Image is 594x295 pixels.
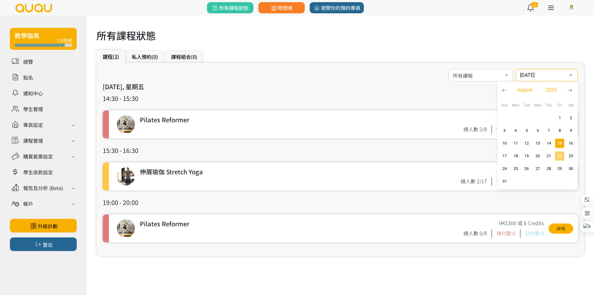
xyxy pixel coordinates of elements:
[207,2,253,13] a: 所有課程狀態
[510,124,521,137] button: 4
[521,124,532,137] button: 5
[556,128,564,134] span: 8
[501,178,508,184] span: 31
[517,86,532,94] span: August
[554,111,566,124] button: 1
[567,115,575,121] span: 2
[543,124,554,137] button: 7
[23,121,43,128] div: 專頁設定
[499,175,510,188] button: 31
[103,198,578,207] h3: 19:00 - 20:00
[545,128,553,134] span: 7
[545,166,553,172] span: 28
[97,28,584,43] h1: 所有課程狀態
[512,140,519,146] span: 11
[140,115,462,125] div: Pilates Reformer
[556,153,564,159] span: 22
[103,94,578,103] h3: 14:30 - 15:30
[497,229,520,238] div: 待付款 0
[463,125,492,134] div: 總人數 2/8
[523,140,530,146] span: 12
[567,166,575,172] span: 30
[549,223,573,234] a: 詳情
[545,140,553,146] span: 14
[569,72,572,78] span: ✕
[545,86,557,94] span: 2025
[521,137,532,150] button: 12
[499,99,510,111] div: Sun
[554,137,566,150] button: 15
[525,229,544,238] div: 已付款 0
[113,53,119,60] span: (3)
[521,99,532,111] div: Tue
[545,153,553,159] span: 21
[463,229,492,238] div: 總人數 0/8
[313,4,360,11] span: 瀏覽你的預約專頁
[567,153,575,159] span: 23
[532,137,543,150] button: 13
[103,53,119,60] a: 課程(3)
[532,124,543,137] button: 6
[534,128,541,134] span: 6
[567,72,574,79] button: ✕
[556,166,564,172] span: 29
[543,162,554,175] button: 28
[534,140,541,146] span: 13
[512,166,519,172] span: 25
[516,69,578,81] input: 日期
[554,162,566,175] button: 29
[567,128,575,134] span: 9
[270,4,293,11] span: 時間表
[532,162,543,175] button: 27
[521,162,532,175] button: 26
[501,128,508,134] span: 3
[510,99,521,111] div: Mon
[534,153,541,159] span: 20
[171,53,197,60] a: 課程組合(0)
[556,115,564,121] span: 1
[565,111,576,124] button: 2
[23,184,63,192] div: 報告及分析 (Beta)
[554,124,566,137] button: 8
[501,153,508,159] span: 17
[10,237,77,251] button: 登出
[191,53,197,60] span: (0)
[140,167,459,177] div: 伸展瑜伽 Stretch Yoga
[499,124,510,137] button: 3
[523,166,530,172] span: 26
[258,2,305,13] a: 時間表
[521,150,532,162] button: 19
[23,137,43,144] div: 課程管理
[103,82,578,91] h3: [DATE], 星期五
[532,150,543,162] button: 20
[511,85,538,95] button: August
[461,177,492,186] div: 總人數 2/17
[543,137,554,150] button: 14
[512,153,519,159] span: 18
[15,4,53,12] img: logo.svg
[554,150,566,162] button: 22
[523,128,530,134] span: 5
[497,177,520,186] div: 待付款 0
[132,53,158,60] a: 私人預約(0)
[497,125,520,134] div: 待付款 0
[510,150,521,162] button: 18
[565,162,576,175] button: 30
[23,153,53,160] div: 購買套票設定
[538,85,564,95] button: 2025
[567,140,575,146] span: 16
[499,162,510,175] button: 24
[543,150,554,162] button: 21
[531,2,538,7] span: 34
[543,99,554,111] div: Thu
[501,166,508,172] span: 24
[499,219,544,229] div: HK$300 或 6 Credits
[512,128,519,134] span: 4
[532,99,543,111] div: Wed
[501,140,508,146] span: 10
[103,146,578,155] h3: 15:30 - 16:30
[556,140,564,146] span: 15
[510,162,521,175] button: 25
[565,150,576,162] button: 23
[499,137,510,150] button: 10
